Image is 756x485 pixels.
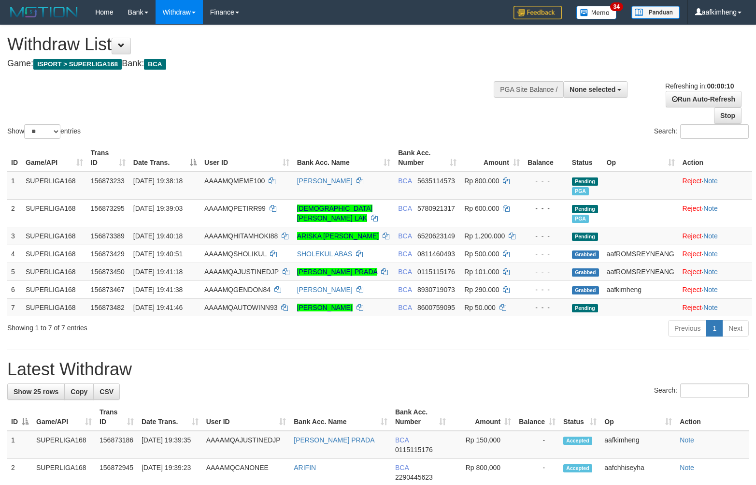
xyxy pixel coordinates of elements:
span: AAAAMQSHOLIKUL [204,250,267,258]
a: ARISKA [PERSON_NAME] [297,232,379,240]
th: Bank Acc. Name: activate to sort column ascending [290,403,391,431]
a: Note [703,232,718,240]
a: Run Auto-Refresh [666,91,742,107]
th: Bank Acc. Number: activate to sort column ascending [391,403,450,431]
div: - - - [528,176,564,186]
span: Copy 6520623149 to clipboard [417,232,455,240]
input: Search: [680,383,749,398]
label: Search: [654,383,749,398]
span: Pending [572,205,598,213]
strong: 00:00:10 [707,82,734,90]
a: Previous [668,320,707,337]
span: 156873482 [91,304,125,311]
td: SUPERLIGA168 [22,172,87,200]
a: Reject [683,286,702,294]
a: [PERSON_NAME] [297,286,353,294]
th: Amount: activate to sort column ascending [460,144,524,172]
div: - - - [528,267,564,277]
input: Search: [680,124,749,139]
span: Copy 0115115176 to clipboard [395,446,433,454]
a: Show 25 rows [7,383,65,400]
span: Copy 0811460493 to clipboard [417,250,455,258]
span: AAAAMQMEME100 [204,177,265,185]
th: Trans ID: activate to sort column ascending [96,403,138,431]
span: BCA [398,304,412,311]
th: Amount: activate to sort column ascending [450,403,515,431]
div: PGA Site Balance / [494,81,563,98]
td: · [679,280,752,298]
td: 6 [7,280,22,298]
th: Trans ID: activate to sort column ascending [87,144,129,172]
a: Note [680,464,694,471]
span: [DATE] 19:41:18 [133,268,183,276]
a: [PERSON_NAME] PRADA [294,436,374,444]
a: Reject [683,304,702,311]
span: Grabbed [572,250,599,259]
img: MOTION_logo.png [7,5,81,19]
span: 156873295 [91,205,125,212]
td: aafROMSREYNEANG [603,263,679,280]
td: · [679,172,752,200]
span: 156873450 [91,268,125,276]
a: Reject [683,177,702,185]
td: SUPERLIGA168 [32,431,96,459]
a: Reject [683,250,702,258]
td: SUPERLIGA168 [22,227,87,245]
span: [DATE] 19:41:38 [133,286,183,294]
a: Next [722,320,749,337]
span: AAAAMQAJUSTINEDJP [204,268,279,276]
th: Status [568,144,603,172]
span: Rp 1.200.000 [464,232,505,240]
span: Copy 8600759095 to clipboard [417,304,455,311]
td: Rp 150,000 [450,431,515,459]
span: [DATE] 19:39:03 [133,205,183,212]
span: BCA [144,59,166,70]
span: Grabbed [572,268,599,277]
th: Op: activate to sort column ascending [603,144,679,172]
a: Note [703,286,718,294]
span: 156873389 [91,232,125,240]
span: BCA [398,268,412,276]
a: Note [703,268,718,276]
span: AAAAMQGENDON84 [204,286,271,294]
span: Grabbed [572,286,599,294]
th: Op: activate to sort column ascending [600,403,676,431]
span: Copy 2290445623 to clipboard [395,473,433,481]
td: [DATE] 19:39:35 [138,431,202,459]
th: Balance [524,144,568,172]
span: Rp 290.000 [464,286,499,294]
th: Action [679,144,752,172]
div: - - - [528,249,564,259]
span: Copy 5635114573 to clipboard [417,177,455,185]
th: Bank Acc. Name: activate to sort column ascending [293,144,395,172]
span: Accepted [563,464,592,472]
div: - - - [528,285,564,294]
td: 1 [7,431,32,459]
th: User ID: activate to sort column ascending [200,144,293,172]
a: Note [703,304,718,311]
div: Showing 1 to 7 of 7 entries [7,319,308,333]
a: Reject [683,268,702,276]
span: Show 25 rows [14,388,58,396]
span: BCA [395,464,409,471]
span: 156873467 [91,286,125,294]
a: Note [680,436,694,444]
a: Copy [64,383,94,400]
a: Reject [683,232,702,240]
span: Refreshing in: [665,82,734,90]
a: 1 [706,320,723,337]
div: - - - [528,204,564,213]
select: Showentries [24,124,60,139]
span: Copy 8930719073 to clipboard [417,286,455,294]
td: 2 [7,199,22,227]
a: Stop [714,107,742,124]
td: - [515,431,559,459]
img: Feedback.jpg [514,6,562,19]
span: Accepted [563,437,592,445]
label: Show entries [7,124,81,139]
span: Rp 600.000 [464,205,499,212]
span: Marked by aafchhiseyha [572,187,589,195]
th: Action [676,403,749,431]
div: - - - [528,231,564,241]
td: 4 [7,245,22,263]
